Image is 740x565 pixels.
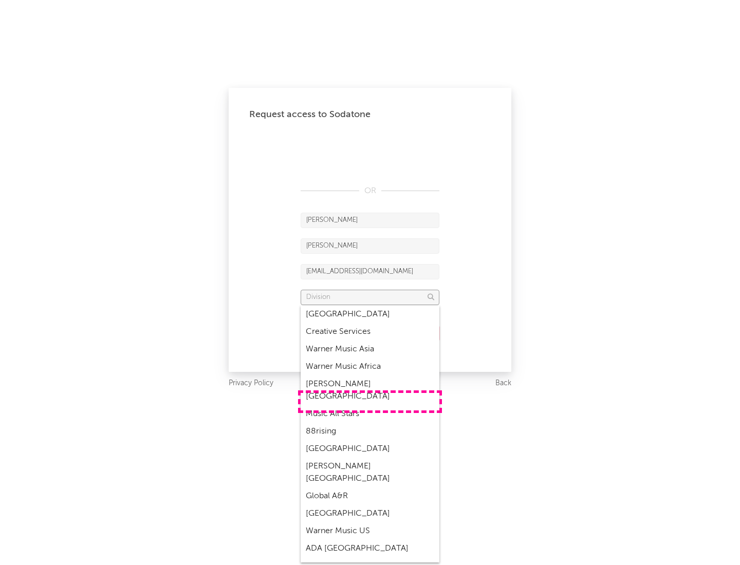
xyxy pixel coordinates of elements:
[301,323,439,341] div: Creative Services
[301,290,439,305] input: Division
[301,341,439,358] div: Warner Music Asia
[301,440,439,458] div: [GEOGRAPHIC_DATA]
[301,540,439,557] div: ADA [GEOGRAPHIC_DATA]
[301,185,439,197] div: OR
[249,108,491,121] div: Request access to Sodatone
[301,505,439,522] div: [GEOGRAPHIC_DATA]
[301,458,439,487] div: [PERSON_NAME] [GEOGRAPHIC_DATA]
[301,423,439,440] div: 88rising
[301,487,439,505] div: Global A&R
[301,522,439,540] div: Warner Music US
[301,213,439,228] input: First Name
[229,377,273,390] a: Privacy Policy
[495,377,511,390] a: Back
[301,358,439,375] div: Warner Music Africa
[301,238,439,254] input: Last Name
[301,375,439,405] div: [PERSON_NAME] [GEOGRAPHIC_DATA]
[301,264,439,279] input: Email
[301,405,439,423] div: Music All Stars
[301,306,439,323] div: [GEOGRAPHIC_DATA]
